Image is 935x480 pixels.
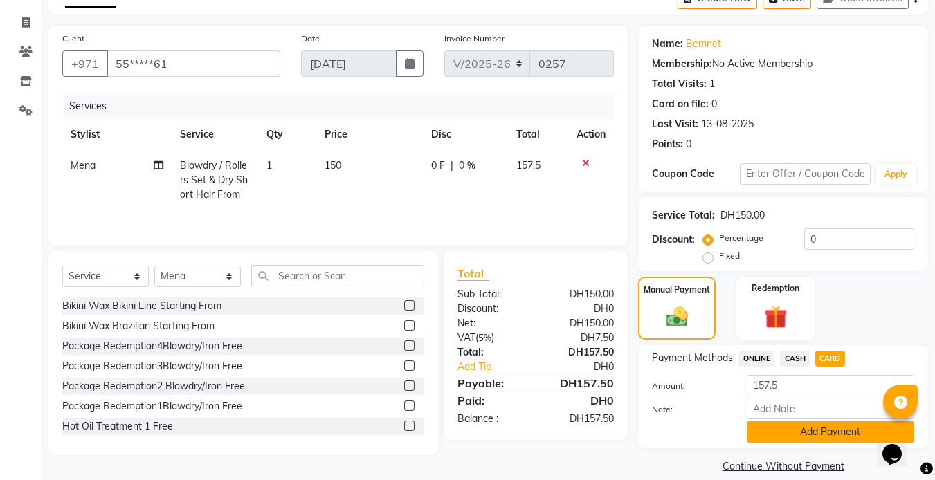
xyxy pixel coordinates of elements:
span: 1 [266,159,272,172]
div: Card on file: [652,97,709,111]
label: Redemption [752,282,799,295]
th: Action [568,119,614,150]
div: Points: [652,137,683,151]
span: 150 [325,159,341,172]
div: Discount: [447,302,536,316]
a: Add Tip [447,360,550,374]
input: Amount [747,375,914,396]
label: Manual Payment [644,284,710,296]
div: DH157.50 [536,345,624,360]
div: Bikini Wax Bikini Line Starting From [62,299,221,313]
div: Hot Oil Treatment 1 Free [62,419,173,434]
span: 5% [478,332,491,343]
div: DH0 [536,392,624,409]
button: Add Payment [747,421,914,443]
div: Payable: [447,375,536,391]
span: CASH [780,351,810,367]
div: DH0 [551,360,625,374]
div: Discount: [652,232,695,247]
span: ONLINE [738,351,774,367]
div: Service Total: [652,208,715,223]
div: Last Visit: [652,117,698,131]
div: DH7.50 [536,331,624,345]
span: 0 % [459,158,475,173]
div: 0 [711,97,717,111]
span: | [451,158,453,173]
label: Note: [642,403,736,416]
div: DH150.00 [536,316,624,331]
div: No Active Membership [652,57,914,71]
div: 0 [686,137,691,151]
img: _gift.svg [757,303,795,331]
label: Percentage [719,232,763,244]
span: VAT [457,331,475,344]
div: Package Redemption2 Blowdry/Iron Free [62,379,245,394]
div: DH157.50 [536,375,624,391]
input: Search or Scan [251,265,424,286]
span: Total [457,266,489,281]
img: _cash.svg [660,304,695,329]
div: Bikini Wax Brazilian Starting From [62,319,215,333]
th: Stylist [62,119,172,150]
span: Blowdry / Rollers Set & Dry Short Hair From [180,159,248,201]
div: DH157.50 [536,412,624,426]
div: DH150.00 [720,208,765,223]
th: Price [316,119,424,150]
iframe: chat widget [877,425,921,466]
label: Invoice Number [444,33,505,45]
div: Paid: [447,392,536,409]
div: Membership: [652,57,712,71]
div: Sub Total: [447,287,536,302]
div: 13-08-2025 [701,117,754,131]
div: DH0 [536,302,624,316]
div: Name: [652,37,683,51]
button: Apply [876,164,916,185]
label: Client [62,33,84,45]
span: Mena [71,159,96,172]
th: Disc [423,119,508,150]
span: Payment Methods [652,351,733,365]
div: Package Redemption1Blowdry/Iron Free [62,399,242,414]
div: Total Visits: [652,77,707,91]
div: ( ) [447,331,536,345]
th: Qty [258,119,316,150]
label: Amount: [642,380,736,392]
button: +971 [62,50,108,77]
th: Total [508,119,568,150]
span: 0 F [431,158,445,173]
div: 1 [709,77,715,91]
div: Total: [447,345,536,360]
div: Balance : [447,412,536,426]
th: Service [172,119,259,150]
input: Add Note [747,398,914,419]
a: Bemnet [686,37,721,51]
label: Fixed [719,250,740,262]
span: 157.5 [516,159,541,172]
label: Date [301,33,320,45]
div: Package Redemption4Blowdry/Iron Free [62,339,242,353]
span: CARD [815,351,845,367]
input: Search by Name/Mobile/Email/Code [107,50,280,77]
div: Services [64,93,624,119]
div: Net: [447,316,536,331]
input: Enter Offer / Coupon Code [740,163,871,185]
div: Coupon Code [652,167,739,181]
div: Package Redemption3Blowdry/Iron Free [62,359,242,373]
a: Continue Without Payment [641,459,925,474]
div: DH150.00 [536,287,624,302]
